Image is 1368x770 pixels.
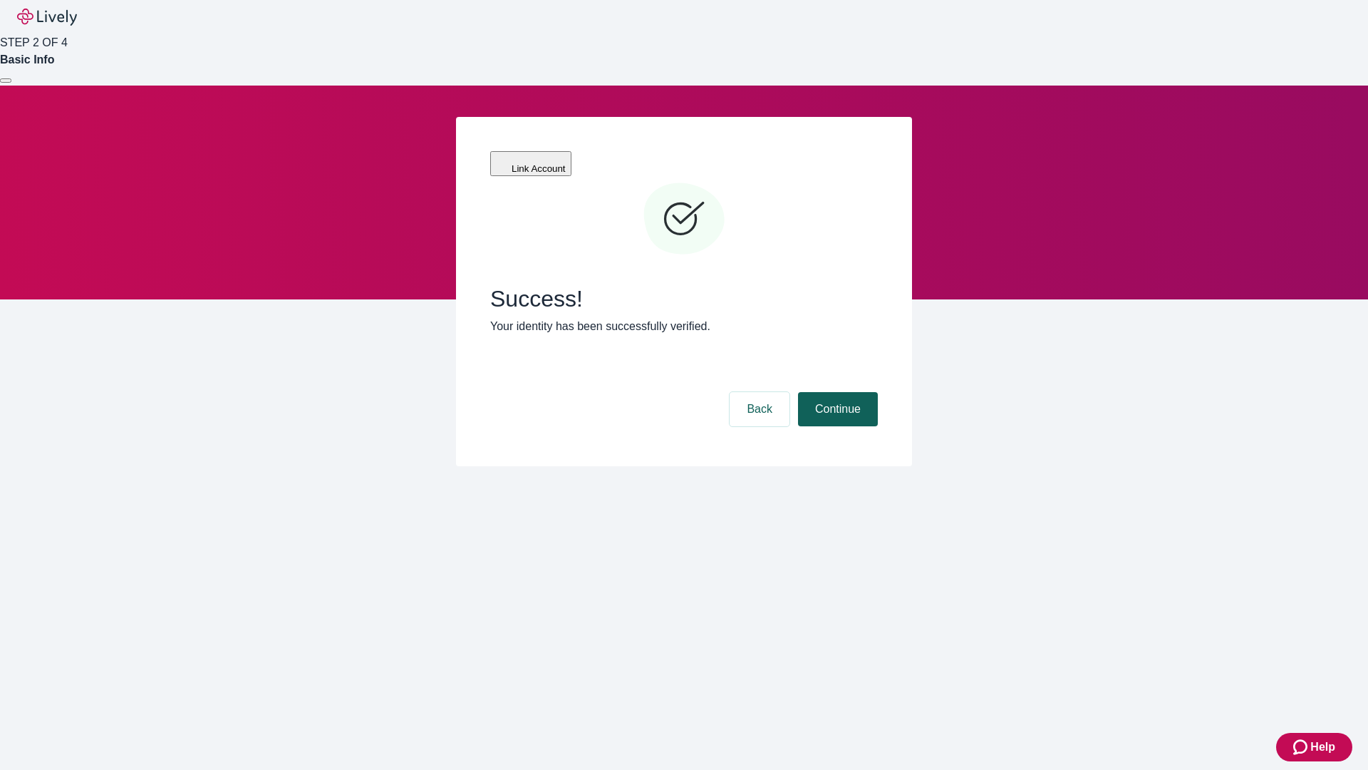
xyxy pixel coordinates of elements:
button: Back [730,392,789,426]
span: Success! [490,285,878,312]
svg: Zendesk support icon [1293,739,1310,756]
button: Continue [798,392,878,426]
span: Help [1310,739,1335,756]
img: Lively [17,9,77,26]
button: Zendesk support iconHelp [1276,733,1352,761]
svg: Checkmark icon [641,177,727,262]
p: Your identity has been successfully verified. [490,318,878,335]
button: Link Account [490,151,571,176]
